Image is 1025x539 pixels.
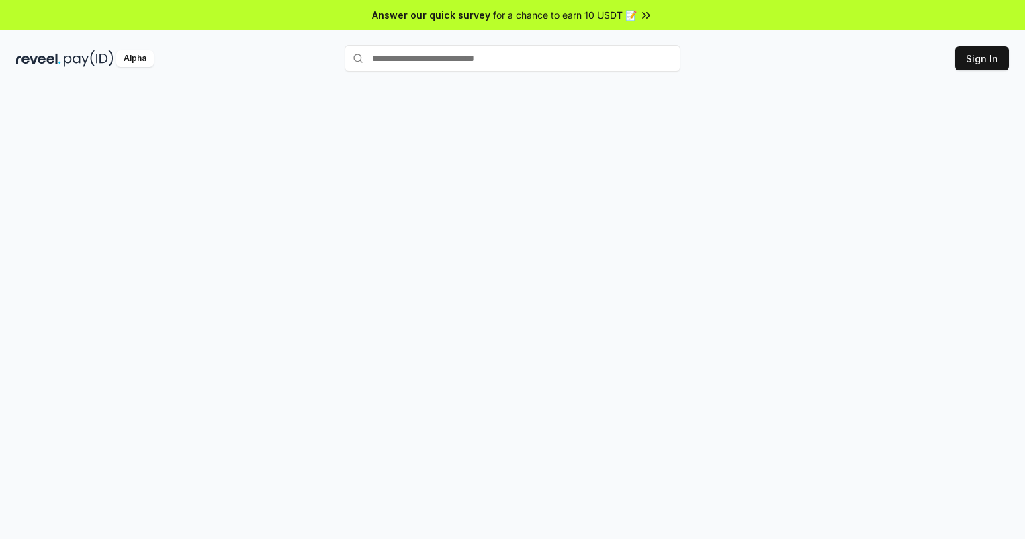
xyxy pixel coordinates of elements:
div: Alpha [116,50,154,67]
span: for a chance to earn 10 USDT 📝 [493,8,637,22]
img: reveel_dark [16,50,61,67]
button: Sign In [955,46,1009,70]
img: pay_id [64,50,114,67]
span: Answer our quick survey [372,8,490,22]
